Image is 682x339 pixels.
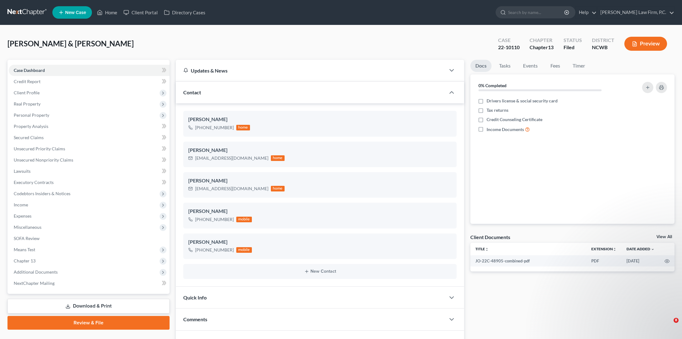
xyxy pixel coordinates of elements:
[188,208,452,215] div: [PERSON_NAME]
[183,316,207,322] span: Comments
[236,217,252,222] div: mobile
[624,37,667,51] button: Preview
[120,7,161,18] a: Client Portal
[470,60,492,72] a: Docs
[9,132,170,143] a: Secured Claims
[651,247,655,251] i: expand_more
[9,233,170,244] a: SOFA Review
[271,155,285,161] div: home
[592,37,614,44] div: District
[14,202,28,207] span: Income
[576,7,597,18] a: Help
[470,234,510,240] div: Client Documents
[188,147,452,154] div: [PERSON_NAME]
[188,238,452,246] div: [PERSON_NAME]
[564,37,582,44] div: Status
[591,247,617,251] a: Extensionunfold_more
[498,37,520,44] div: Case
[14,191,70,196] span: Codebtors Insiders & Notices
[14,112,49,118] span: Personal Property
[7,299,170,313] a: Download & Print
[14,247,35,252] span: Means Test
[14,124,48,129] span: Property Analysis
[586,255,622,266] td: PDF
[7,39,134,48] span: [PERSON_NAME] & [PERSON_NAME]
[9,154,170,166] a: Unsecured Nonpriority Claims
[236,247,252,253] div: mobile
[487,126,524,133] span: Income Documents
[188,116,452,123] div: [PERSON_NAME]
[485,247,489,251] i: unfold_more
[14,224,41,230] span: Miscellaneous
[545,60,565,72] a: Fees
[14,269,58,275] span: Additional Documents
[161,7,209,18] a: Directory Cases
[656,235,672,239] a: View All
[14,90,40,95] span: Client Profile
[597,7,674,18] a: [PERSON_NAME] Law Firm, P.C.
[613,247,617,251] i: unfold_more
[14,157,73,162] span: Unsecured Nonpriority Claims
[530,44,554,51] div: Chapter
[487,107,508,113] span: Tax returns
[592,44,614,51] div: NCWB
[627,247,655,251] a: Date Added expand_more
[183,89,201,95] span: Contact
[65,10,86,15] span: New Case
[14,258,36,263] span: Chapter 13
[9,143,170,154] a: Unsecured Priority Claims
[508,7,565,18] input: Search by name...
[195,125,234,131] div: [PHONE_NUMBER]
[661,318,676,333] iframe: Intercom live chat
[568,60,590,72] a: Timer
[14,280,55,286] span: NextChapter Mailing
[674,318,679,323] span: 8
[14,180,54,185] span: Executory Contracts
[470,255,586,266] td: JO-22C-48905-combined-pdf
[498,44,520,51] div: 22-10110
[14,146,65,151] span: Unsecured Priority Claims
[494,60,516,72] a: Tasks
[183,294,207,300] span: Quick Info
[475,247,489,251] a: Titleunfold_more
[518,60,543,72] a: Events
[14,68,45,73] span: Case Dashboard
[183,67,438,74] div: Updates & News
[271,186,285,191] div: home
[9,166,170,177] a: Lawsuits
[195,155,268,161] div: [EMAIL_ADDRESS][DOMAIN_NAME]
[188,177,452,185] div: [PERSON_NAME]
[9,278,170,289] a: NextChapter Mailing
[9,76,170,87] a: Credit Report
[14,101,41,106] span: Real Property
[548,44,554,50] span: 13
[564,44,582,51] div: Filed
[195,216,234,223] div: [PHONE_NUMBER]
[195,186,268,192] div: [EMAIL_ADDRESS][DOMAIN_NAME]
[195,247,234,253] div: [PHONE_NUMBER]
[14,135,44,140] span: Secured Claims
[487,98,558,104] span: Drivers license & social security card
[9,65,170,76] a: Case Dashboard
[94,7,120,18] a: Home
[7,316,170,330] a: Review & File
[478,83,507,88] strong: 0% Completed
[9,177,170,188] a: Executory Contracts
[530,37,554,44] div: Chapter
[14,79,41,84] span: Credit Report
[14,213,31,219] span: Expenses
[236,125,250,130] div: home
[487,116,542,123] span: Credit Counseling Certificate
[14,168,31,174] span: Lawsuits
[622,255,660,266] td: [DATE]
[9,121,170,132] a: Property Analysis
[14,236,40,241] span: SOFA Review
[188,269,452,274] button: New Contact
